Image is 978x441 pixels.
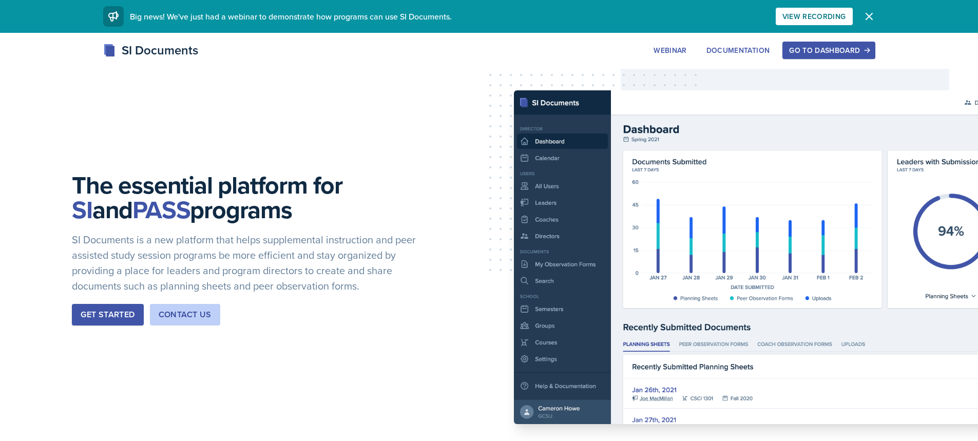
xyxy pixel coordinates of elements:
[103,41,198,60] div: SI Documents
[776,8,853,25] button: View Recording
[782,42,875,59] button: Go to Dashboard
[789,46,868,54] div: Go to Dashboard
[782,12,846,21] div: View Recording
[130,11,452,22] span: Big news! We've just had a webinar to demonstrate how programs can use SI Documents.
[654,46,686,54] div: Webinar
[159,309,212,321] div: Contact Us
[150,304,220,325] button: Contact Us
[647,42,693,59] button: Webinar
[81,309,135,321] div: Get Started
[72,304,143,325] button: Get Started
[706,46,770,54] div: Documentation
[700,42,777,59] button: Documentation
